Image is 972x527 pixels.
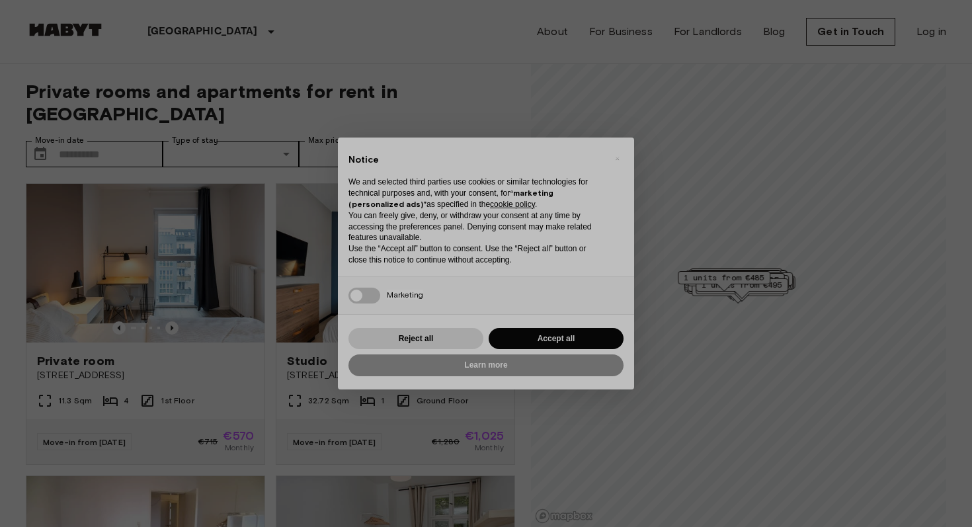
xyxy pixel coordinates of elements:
button: Learn more [348,354,624,376]
a: cookie policy [490,200,535,209]
p: We and selected third parties use cookies or similar technologies for technical purposes and, wit... [348,177,602,210]
button: Accept all [489,328,624,350]
span: Marketing [387,290,423,300]
button: Close this notice [606,148,628,169]
h2: Notice [348,153,602,167]
strong: “marketing (personalized ads)” [348,188,553,209]
span: × [615,151,620,167]
p: You can freely give, deny, or withdraw your consent at any time by accessing the preferences pane... [348,210,602,243]
p: Use the “Accept all” button to consent. Use the “Reject all” button or close this notice to conti... [348,243,602,266]
button: Reject all [348,328,483,350]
